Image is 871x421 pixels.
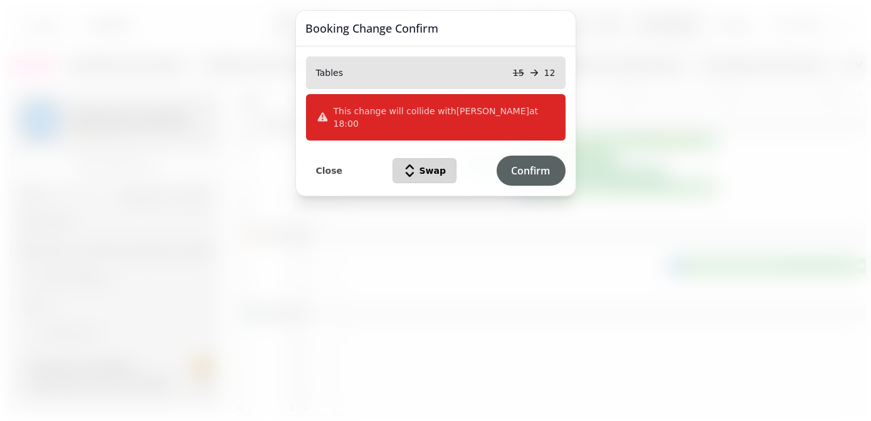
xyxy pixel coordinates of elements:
[513,67,524,79] p: 15
[306,163,353,179] button: Close
[420,166,446,175] span: Swap
[544,67,556,79] p: 12
[306,21,566,36] h3: Booking Change Confirm
[393,158,457,183] button: Swap
[497,156,566,186] button: Confirm
[316,67,344,79] p: Tables
[512,166,551,176] span: Confirm
[316,166,343,175] span: Close
[334,105,555,130] p: This change will collide with [PERSON_NAME] at 18:00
